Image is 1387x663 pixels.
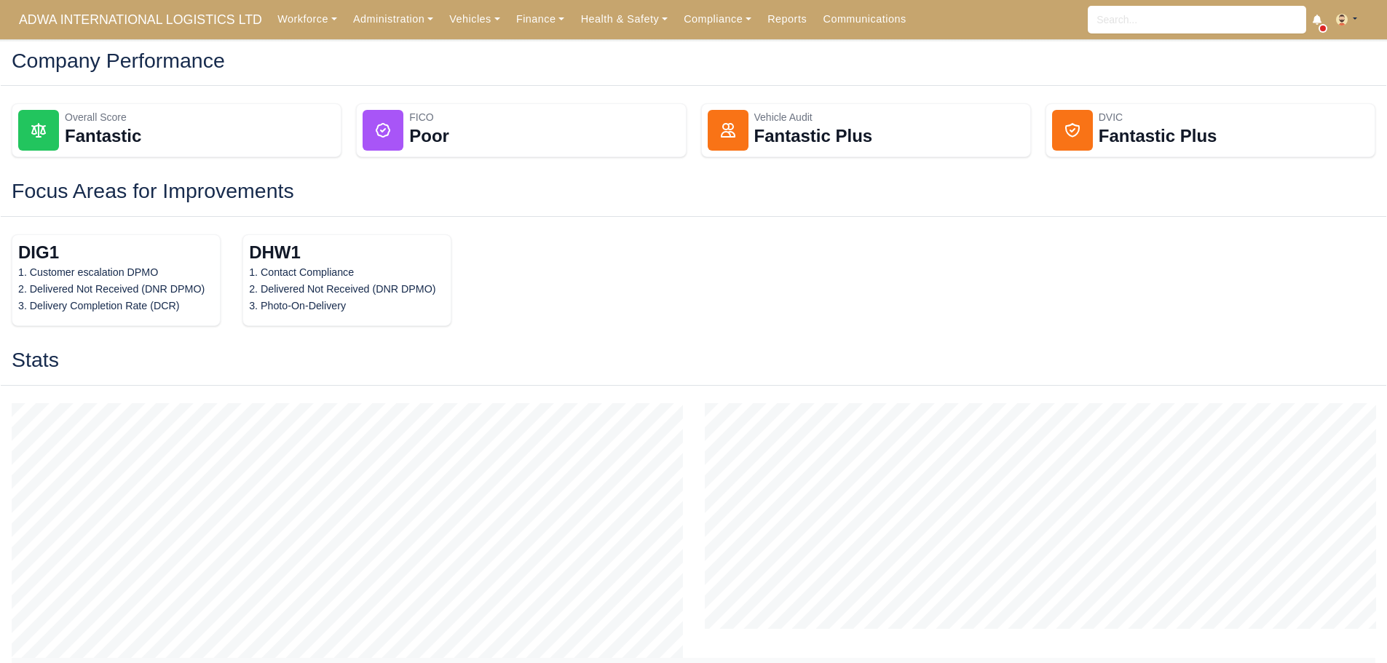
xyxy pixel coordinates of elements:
[1,169,1386,216] div: Company Performance
[269,5,345,33] a: Workforce
[754,110,1024,124] div: Vehicle Audit
[18,264,214,281] div: 1. Customer escalation DPMO
[65,124,141,148] div: Fantastic
[12,50,1375,71] h2: Company Performance
[441,5,508,33] a: Vehicles
[1,39,1386,86] div: Company Performance
[249,298,445,314] div: 3. Photo-On-Delivery
[249,241,445,264] div: DHW1
[249,281,445,298] div: 2. Delivered Not Received (DNR DPMO)
[18,298,214,314] div: 3. Delivery Completion Rate (DCR)
[1088,6,1306,33] input: Search...
[12,5,269,34] span: ADWA INTERNATIONAL LOGISTICS LTD
[759,5,815,33] a: Reports
[12,180,1375,201] h2: Focus Areas for Improvements
[12,6,269,34] a: ADWA INTERNATIONAL LOGISTICS LTD
[249,264,445,281] div: 1. Contact Compliance
[815,5,914,33] a: Communications
[409,110,679,124] div: FICO
[18,241,214,264] div: DIG1
[18,281,214,298] div: 2. Delivered Not Received (DNR DPMO)
[572,5,676,33] a: Health & Safety
[1,338,1386,385] div: Company Performance
[676,5,759,33] a: Compliance
[1099,124,1217,148] div: Fantastic Plus
[409,124,449,148] div: Poor
[65,110,335,124] div: Overall Score
[754,124,873,148] div: Fantastic Plus
[1099,110,1369,124] div: DVIC
[508,5,573,33] a: Finance
[345,5,441,33] a: Administration
[12,349,1375,370] h2: Stats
